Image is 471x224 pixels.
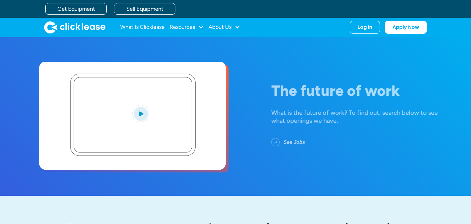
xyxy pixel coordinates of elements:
img: Clicklease logo [44,21,105,33]
a: What Is Clicklease [120,21,165,33]
a: Get Equipment [45,3,107,15]
a: home [44,21,105,33]
a: Apply Now [385,21,427,34]
h1: The future of work [271,83,453,99]
img: Blue play button logo on a light blue circular background [132,105,149,122]
div: About Us [209,21,240,33]
a: open lightbox [39,62,226,170]
div: Resources [170,21,204,33]
div: What is the future of work? To find out, search below to see what openings we have. [271,109,453,125]
a: See Jobs [271,134,315,150]
a: Sell Equipment [114,3,175,15]
div: Log In [358,24,372,30]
